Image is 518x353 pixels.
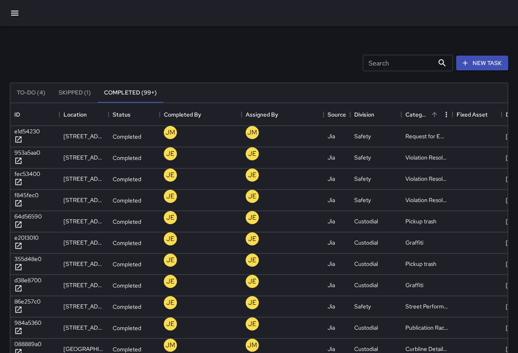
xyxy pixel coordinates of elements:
[242,103,323,126] div: Assigned By
[166,319,174,329] p: JE
[429,109,440,120] button: Sort
[354,153,371,162] div: Safety
[166,149,174,159] p: JE
[63,103,87,126] div: Location
[328,281,335,289] div: Jia
[248,234,256,244] p: JE
[354,281,378,289] div: Custodial
[113,260,141,268] p: Completed
[113,218,141,226] p: Completed
[113,239,141,247] p: Completed
[405,260,437,268] div: Pickup trash
[166,234,174,244] p: JE
[248,319,256,329] p: JE
[113,133,141,141] p: Completed
[166,277,174,286] p: JE
[248,277,256,286] p: JE
[52,83,97,103] button: Skipped (1)
[354,175,371,183] div: Safety
[405,217,437,225] div: Pickup trash
[328,260,335,268] div: Jia
[354,345,378,353] div: Custodial
[248,170,256,180] p: JE
[405,175,448,183] div: Violation Resolved Jaywalking
[405,324,448,332] div: Publication Rack Cleaning
[328,324,335,332] div: Jia
[328,132,335,140] div: Jia
[166,170,174,180] p: JE
[63,175,104,183] div: 209 Kaʻiulani Avenue
[405,103,429,126] div: Category
[113,154,141,162] p: Completed
[323,103,350,126] div: Source
[166,255,174,265] p: JE
[165,128,175,137] p: JM
[63,196,104,204] div: 209 Kaʻiulani Avenue
[63,217,104,225] div: 2476 Kūhiō Avenue
[405,281,423,289] div: Graffiti
[248,191,256,201] p: JE
[405,196,448,204] div: Violation Resolved Jaywalking
[246,103,278,126] div: Assigned By
[354,260,378,268] div: Custodial
[354,103,374,126] div: Division
[113,196,141,205] p: Completed
[14,276,41,284] div: d38e8700
[328,103,346,126] div: Source
[113,103,131,126] div: Status
[14,234,38,242] div: e2013010
[14,148,40,157] div: 953a5aa0
[160,103,242,126] div: Completed By
[405,153,448,162] div: Violation Resolved Jaywalking
[113,281,141,290] p: Completed
[354,324,378,332] div: Custodial
[405,238,423,247] div: Graffiti
[63,281,104,289] div: 2332 Kalākaua Avenue
[354,196,371,204] div: Safety
[59,103,109,126] div: Location
[456,56,508,71] button: New Task
[328,196,335,204] div: Jia
[166,213,174,223] p: JE
[248,213,256,223] p: JE
[457,103,488,126] div: Fixed Asset
[166,298,174,308] p: JE
[63,324,104,332] div: 2200 Kalākaua Avenue
[328,238,335,247] div: Jia
[350,103,401,126] div: Division
[63,238,104,247] div: 2476 Kalākaua Avenue
[14,170,40,178] div: fec53400
[248,255,256,265] p: JE
[14,191,38,199] div: f845fec0
[14,103,20,126] div: ID
[328,302,335,310] div: Jia
[440,108,452,121] button: Menu
[166,191,174,201] p: JE
[63,132,104,140] div: 275 Beach Walk
[405,345,448,353] div: Curbline Detailed
[452,103,502,126] div: Fixed Asset
[113,175,141,183] p: Completed
[247,340,257,350] p: JM
[113,324,141,332] p: Completed
[328,217,335,225] div: Jia
[14,212,42,220] div: 64d56590
[164,103,201,126] div: Completed By
[14,127,40,135] div: e1d54230
[63,260,104,268] div: 2354 Kalākaua Avenue
[328,175,335,183] div: Jia
[63,153,104,162] div: 2310 Kūhiō Avenue
[14,340,41,348] div: 088889a0
[14,319,41,327] div: 984a5360
[354,217,378,225] div: Custodial
[14,297,41,306] div: 86e257c0
[14,255,41,263] div: 355d48e0
[405,302,448,310] div: Street Performers Observed
[109,103,160,126] div: Status
[10,103,59,126] div: ID
[97,83,163,103] button: Completed (99+)
[247,128,257,137] p: JM
[63,345,104,353] div: 1521 Ala Wai Boulevard
[63,302,104,310] div: 321 Seaside Avenue
[328,153,335,162] div: Jia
